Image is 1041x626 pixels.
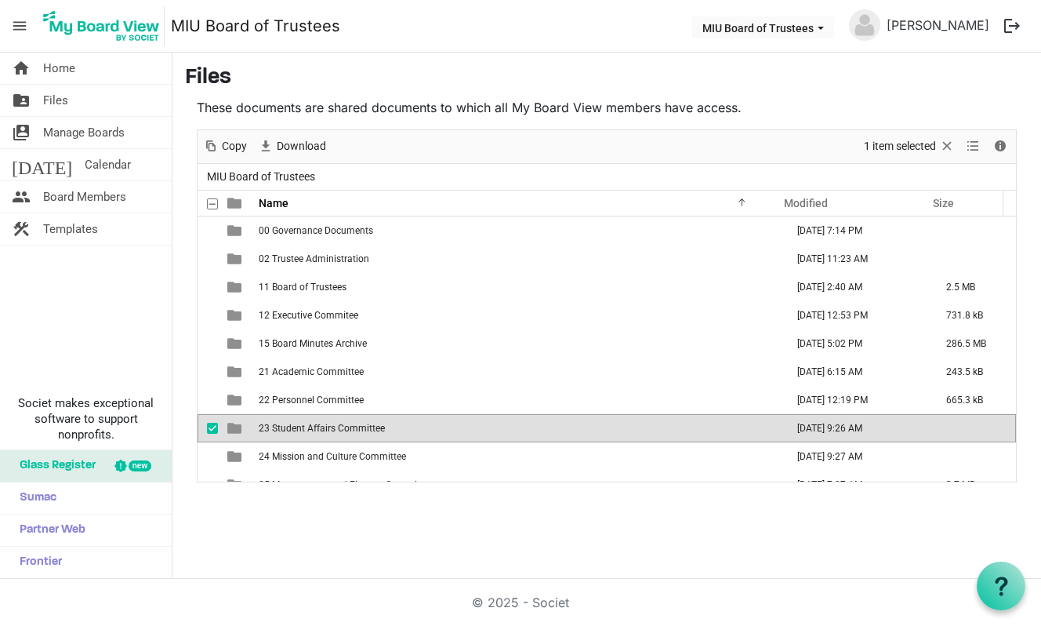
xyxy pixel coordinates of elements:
span: Name [259,197,288,209]
td: 21 Academic Committee is template cell column header Name [254,358,781,386]
td: checkbox [198,301,218,329]
td: is template cell column header type [218,414,254,442]
span: menu [5,11,34,41]
a: My Board View Logo [38,6,171,45]
td: 286.5 MB is template cell column header Size [930,329,1016,358]
td: 3.7 MB is template cell column header Size [930,471,1016,499]
div: Details [987,130,1014,163]
span: 02 Trustee Administration [259,253,369,264]
button: MIU Board of Trustees dropdownbutton [692,16,834,38]
td: September 25, 2025 2:40 AM column header Modified [781,273,930,301]
td: is template cell column header Size [930,217,1016,245]
div: View [960,130,987,163]
span: switch_account [12,117,31,148]
span: 1 item selected [862,136,938,156]
td: is template cell column header type [218,471,254,499]
span: Societ makes exceptional software to support nonprofits. [7,395,165,442]
span: people [12,181,31,213]
td: 731.8 kB is template cell column header Size [930,301,1016,329]
td: 11 Board of Trustees is template cell column header Name [254,273,781,301]
td: checkbox [198,329,218,358]
span: Home [43,53,75,84]
td: 243.5 kB is template cell column header Size [930,358,1016,386]
td: checkbox [198,442,218,471]
td: September 16, 2025 12:19 PM column header Modified [781,386,930,414]
button: Download [256,136,329,156]
span: folder_shared [12,85,31,116]
span: MIU Board of Trustees [204,167,318,187]
span: 24 Mission and Culture Committee [259,451,406,462]
img: no-profile-picture.svg [849,9,880,41]
span: 25 Management and Finance Committee [259,479,433,490]
td: 23 Student Affairs Committee is template cell column header Name [254,414,781,442]
div: Download [252,130,332,163]
td: checkbox [198,471,218,499]
td: is template cell column header type [218,386,254,414]
td: August 06, 2025 11:23 AM column header Modified [781,245,930,273]
span: Size [933,197,954,209]
span: home [12,53,31,84]
span: Frontier [12,547,62,578]
button: logout [996,9,1028,42]
span: Files [43,85,68,116]
div: new [129,460,151,471]
span: 21 Academic Committee [259,366,364,377]
button: View dropdownbutton [963,136,982,156]
td: August 06, 2025 9:27 AM column header Modified [781,442,930,471]
td: 665.3 kB is template cell column header Size [930,386,1016,414]
td: is template cell column header type [218,329,254,358]
td: is template cell column header type [218,442,254,471]
td: 15 Board Minutes Archive is template cell column header Name [254,329,781,358]
td: checkbox [198,273,218,301]
td: checkbox [198,217,218,245]
td: is template cell column header type [218,273,254,301]
td: 12 Executive Commitee is template cell column header Name [254,301,781,329]
span: Download [275,136,328,156]
span: 12 Executive Commitee [259,310,358,321]
div: Copy [198,130,252,163]
td: 2.5 MB is template cell column header Size [930,273,1016,301]
td: is template cell column header type [218,358,254,386]
td: checkbox [198,386,218,414]
button: Details [990,136,1011,156]
td: is template cell column header type [218,301,254,329]
td: is template cell column header Size [930,414,1016,442]
div: Clear selection [858,130,960,163]
td: September 22, 2025 6:15 AM column header Modified [781,358,930,386]
td: checkbox [198,245,218,273]
td: is template cell column header Size [930,442,1016,471]
span: Modified [784,197,828,209]
h3: Files [185,65,1028,92]
td: is template cell column header type [218,245,254,273]
span: Calendar [85,149,131,180]
td: checkbox [198,414,218,442]
button: Copy [201,136,250,156]
span: Manage Boards [43,117,125,148]
span: Partner Web [12,515,85,546]
span: 11 Board of Trustees [259,282,346,293]
span: 15 Board Minutes Archive [259,338,367,349]
td: September 24, 2025 5:02 PM column header Modified [781,329,930,358]
span: construction [12,213,31,245]
span: 22 Personnel Committee [259,395,364,406]
a: [PERSON_NAME] [880,9,996,41]
td: September 16, 2025 12:53 PM column header Modified [781,301,930,329]
span: Templates [43,213,98,245]
td: 25 Management and Finance Committee is template cell column header Name [254,471,781,499]
td: is template cell column header Size [930,245,1016,273]
td: August 06, 2025 9:26 AM column header Modified [781,414,930,442]
td: 24 Mission and Culture Committee is template cell column header Name [254,442,781,471]
td: 02 Trustee Administration is template cell column header Name [254,245,781,273]
span: Copy [220,136,248,156]
span: 23 Student Affairs Committee [259,423,385,434]
span: Board Members [43,181,126,213]
td: 00 Governance Documents is template cell column header Name [254,217,781,245]
img: My Board View Logo [38,6,165,45]
p: These documents are shared documents to which all My Board View members have access. [197,98,1017,117]
span: [DATE] [12,149,72,180]
td: August 04, 2025 7:14 PM column header Modified [781,217,930,245]
button: Selection [861,136,958,156]
td: checkbox [198,358,218,386]
span: 00 Governance Documents [259,225,373,236]
a: MIU Board of Trustees [171,10,340,42]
